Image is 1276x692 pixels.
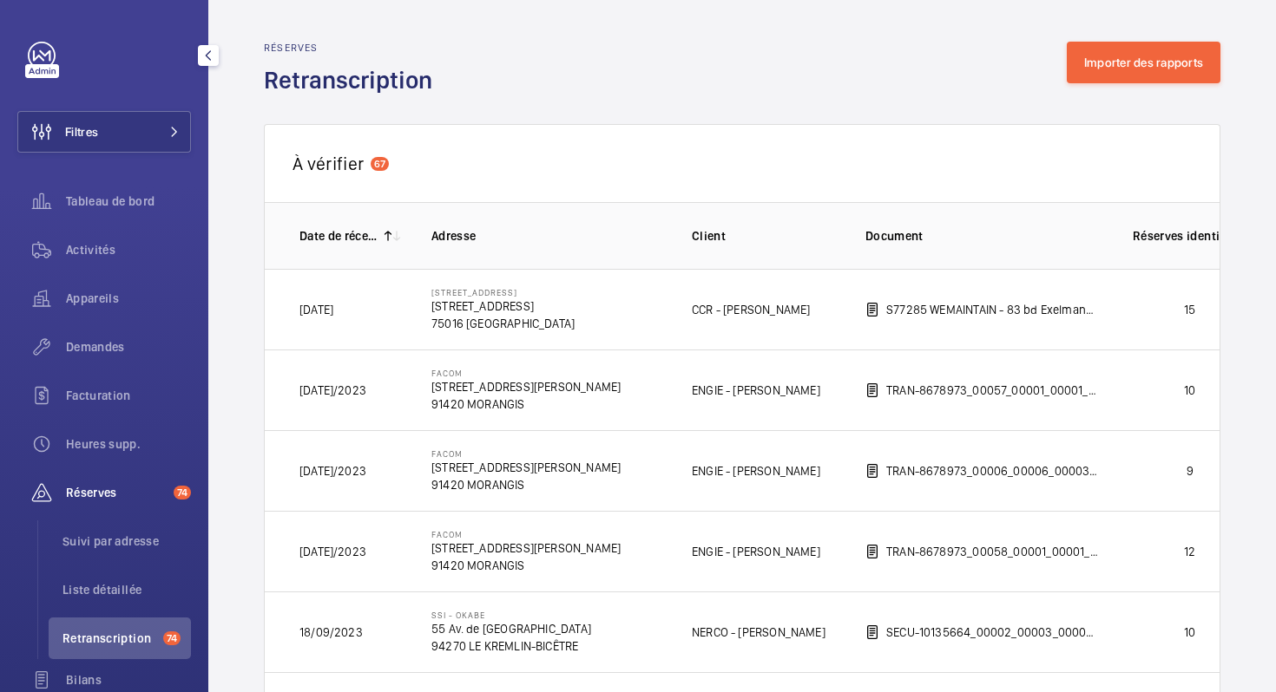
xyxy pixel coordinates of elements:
[431,315,575,332] p: 75016 [GEOGRAPHIC_DATA]
[431,557,621,574] p: 91420 MORANGIS
[431,459,621,476] p: [STREET_ADDRESS][PERSON_NAME]
[264,42,443,54] h2: Réserves
[299,543,366,560] p: [DATE]/2023
[66,241,191,258] span: Activités
[431,476,621,493] p: 91420 MORANGIS
[692,382,820,399] p: ENGIE - [PERSON_NAME]
[431,539,621,557] p: [STREET_ADDRESS][PERSON_NAME]
[431,620,591,637] p: 55 Av. de [GEOGRAPHIC_DATA]
[1126,543,1254,560] p: 12
[66,484,167,501] span: Réserves
[1126,382,1254,399] p: 10
[1067,42,1220,83] button: Importer des rapports
[66,290,191,307] span: Appareils
[293,153,364,174] span: À vérifier
[886,301,1098,318] p: S77285 WEMAINTAIN - 83 bd Exelmans 75016 [GEOGRAPHIC_DATA]pdf
[66,387,191,404] span: Facturation
[299,623,363,641] p: 18/09/2023
[1126,623,1254,641] p: 10
[163,631,181,645] span: 74
[431,297,575,315] p: [STREET_ADDRESS]
[431,395,621,413] p: 91420 MORANGIS
[431,287,575,297] p: [STREET_ADDRESS]
[1126,301,1254,318] p: 15
[66,671,191,689] span: Bilans
[431,227,664,245] p: Adresse
[1126,462,1254,480] p: 9
[66,193,191,210] span: Tableau de bord
[299,301,333,318] p: [DATE]
[692,462,820,480] p: ENGIE - [PERSON_NAME]
[62,532,191,550] span: Suivi par adresse
[371,157,389,171] span: 67
[299,462,366,480] p: [DATE]/2023
[431,610,591,620] p: SSI - OKABE
[17,111,191,153] button: Filtres
[431,448,621,459] p: Facom
[431,368,621,378] p: Facom
[62,581,191,598] span: Liste détaillée
[174,486,191,499] span: 74
[886,462,1098,480] p: TRAN-8678973_00006_00006_00003_R transmis.pdf
[65,123,98,140] span: Filtres
[692,301,810,318] p: CCR - [PERSON_NAME]
[865,227,1098,245] p: Document
[431,529,621,539] p: Facom
[692,543,820,560] p: ENGIE - [PERSON_NAME]
[299,382,366,399] p: [DATE]/2023
[66,338,191,356] span: Demandes
[66,435,191,453] span: Heures supp.
[431,637,591,655] p: 94270 LE KREMLIN-BICÊTRE
[264,64,443,96] h1: Retranscription
[1126,227,1254,245] p: Réserves identifiées
[886,543,1098,560] p: TRAN-8678973_00058_00001_00001_R.pdf
[299,227,378,245] p: Date de réception
[886,623,1098,641] p: SECU-10135664_00002_00003_00001_R contrôle véritas.pdf
[62,630,156,647] span: Retranscription
[886,382,1098,399] p: TRAN-8678973_00057_00001_00001_R.pdf
[692,227,838,245] p: Client
[431,378,621,395] p: [STREET_ADDRESS][PERSON_NAME]
[692,623,825,641] p: NERCO - [PERSON_NAME]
